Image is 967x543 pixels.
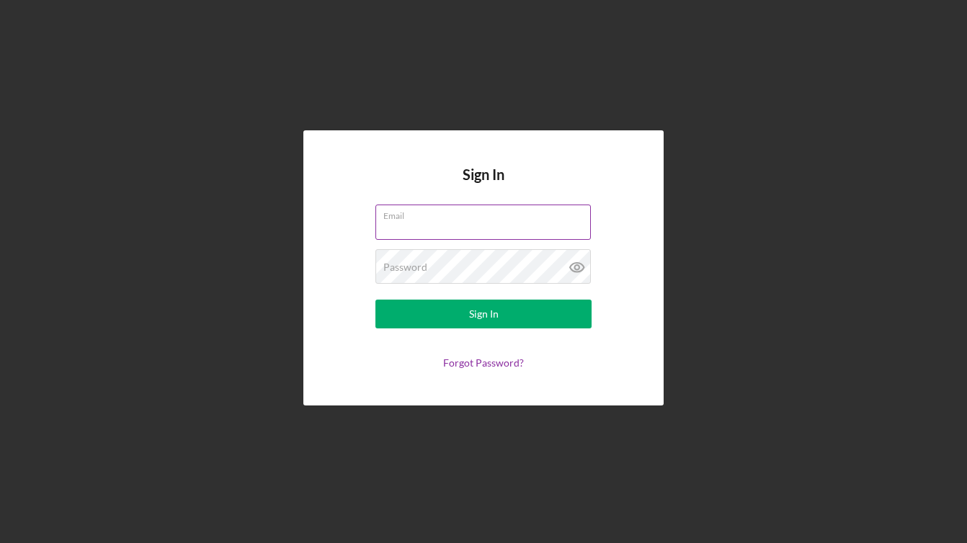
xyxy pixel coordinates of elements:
[469,300,499,328] div: Sign In
[443,356,524,369] a: Forgot Password?
[383,205,591,221] label: Email
[383,261,427,273] label: Password
[375,300,592,328] button: Sign In
[463,166,504,205] h4: Sign In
